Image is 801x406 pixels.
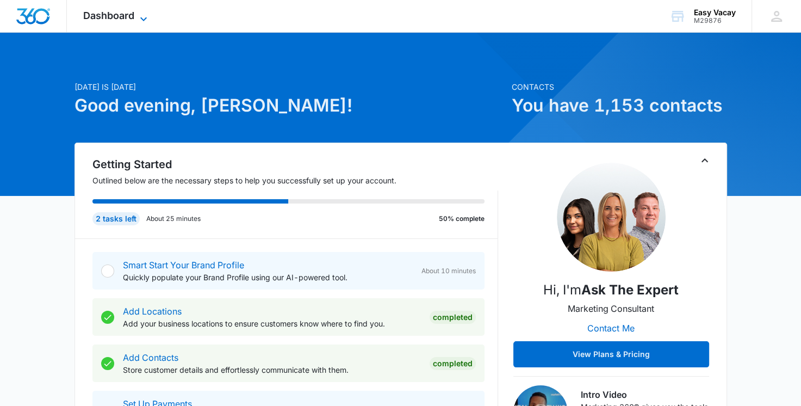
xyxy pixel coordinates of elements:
[512,81,727,93] p: Contacts
[543,280,679,300] p: Hi, I'm
[74,81,505,93] p: [DATE] is [DATE]
[512,93,727,119] h1: You have 1,153 contacts
[698,154,711,167] button: Toggle Collapse
[123,306,182,317] a: Add Locations
[430,311,476,324] div: Completed
[576,315,645,341] button: Contact Me
[123,364,421,376] p: Store customer details and effortlessly communicate with them.
[421,266,476,276] span: About 10 minutes
[146,214,201,224] p: About 25 minutes
[439,214,485,224] p: 50% complete
[557,163,666,272] img: Ask the Expert
[74,93,505,119] h1: Good evening, [PERSON_NAME]!
[430,357,476,370] div: Completed
[92,156,498,173] h2: Getting Started
[83,10,134,21] span: Dashboard
[92,212,140,225] div: 2 tasks left
[123,352,178,363] a: Add Contacts
[568,302,654,315] p: Marketing Consultant
[123,260,244,270] a: Smart Start Your Brand Profile
[513,341,709,367] button: View Plans & Pricing
[92,175,498,186] p: Outlined below are the necessary steps to help you successfully set up your account.
[694,17,736,24] div: account id
[694,8,736,17] div: account name
[123,318,421,329] p: Add your business locations to ensure customers know where to find you.
[581,282,679,298] strong: Ask the Expert
[581,388,709,401] h3: Intro Video
[123,272,413,283] p: Quickly populate your Brand Profile using our AI-powered tool.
